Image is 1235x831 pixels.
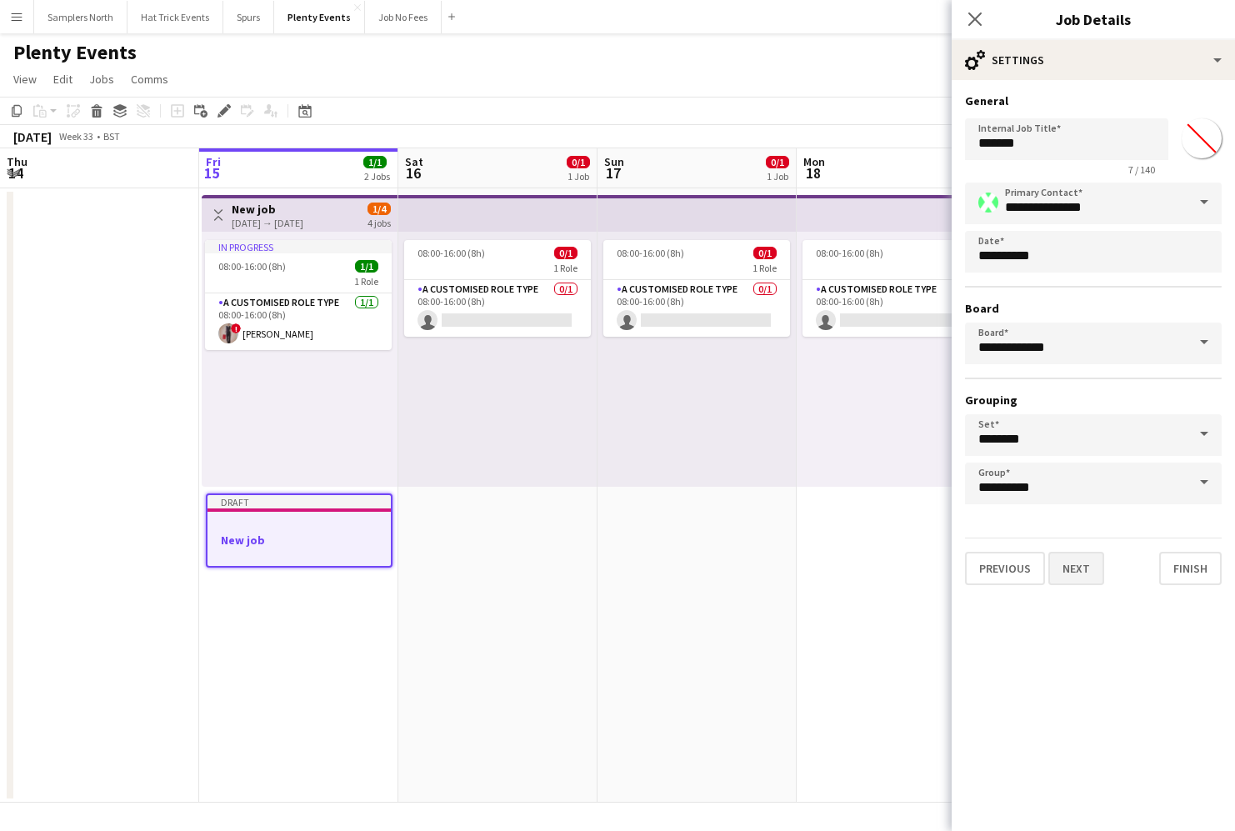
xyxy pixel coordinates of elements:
h3: New job [232,202,303,217]
span: View [13,72,37,87]
app-job-card: 08:00-16:00 (8h)0/11 RoleA Customised Role Type0/108:00-16:00 (8h) [404,240,591,337]
div: 1 Job [567,170,589,183]
h1: Plenty Events [13,40,137,65]
span: 17 [602,163,624,183]
span: 08:00-16:00 (8h) [617,247,684,259]
app-job-card: 08:00-16:00 (8h)0/11 RoleA Customised Role Type0/108:00-16:00 (8h) [603,240,790,337]
span: Mon [803,154,825,169]
span: 0/1 [567,156,590,168]
div: 2 Jobs [364,170,390,183]
div: [DATE] → [DATE] [232,217,303,229]
span: 1/1 [363,156,387,168]
h3: Grouping [965,393,1222,408]
div: [DATE] [13,128,52,145]
span: 15 [203,163,221,183]
span: 08:00-16:00 (8h) [816,247,883,259]
h3: Board [965,301,1222,316]
button: Plenty Events [274,1,365,33]
app-job-card: DraftNew job [206,493,392,568]
h3: General [965,93,1222,108]
button: Finish [1159,552,1222,585]
a: View [7,68,43,90]
span: 0/1 [753,247,777,259]
app-job-card: In progress08:00-16:00 (8h)1/11 RoleA Customised Role Type1/108:00-16:00 (8h)![PERSON_NAME] [205,240,392,350]
app-job-card: 08:00-16:00 (8h)0/11 RoleA Customised Role Type0/108:00-16:00 (8h) [802,240,989,337]
span: Thu [7,154,27,169]
span: Fri [206,154,221,169]
span: 1/4 [367,203,391,215]
div: Settings [952,40,1235,80]
span: Sun [604,154,624,169]
a: Jobs [82,68,121,90]
span: 1 Role [354,275,378,288]
div: Draft [207,495,391,508]
span: Comms [131,72,168,87]
a: Edit [47,68,79,90]
span: 08:00-16:00 (8h) [417,247,485,259]
div: 1 Job [767,170,788,183]
span: 14 [4,163,27,183]
span: Week 33 [55,130,97,143]
button: Hat Trick Events [127,1,223,33]
span: 1 Role [752,262,777,274]
span: 1/1 [355,260,378,273]
button: Previous [965,552,1045,585]
a: Comms [124,68,175,90]
span: 18 [801,163,825,183]
span: ! [231,323,241,333]
app-card-role: A Customised Role Type0/108:00-16:00 (8h) [802,280,989,337]
span: 16 [402,163,423,183]
span: 0/1 [554,247,577,259]
div: In progress [205,240,392,253]
div: BST [103,130,120,143]
span: Jobs [89,72,114,87]
span: 0/1 [766,156,789,168]
app-card-role: A Customised Role Type0/108:00-16:00 (8h) [404,280,591,337]
app-card-role: A Customised Role Type0/108:00-16:00 (8h) [603,280,790,337]
h3: New job [207,533,391,548]
div: 4 jobs [367,215,391,229]
span: 7 / 140 [1115,163,1168,176]
span: 1 Role [553,262,577,274]
span: 08:00-16:00 (8h) [218,260,286,273]
button: Next [1048,552,1104,585]
button: Job No Fees [365,1,442,33]
app-card-role: A Customised Role Type1/108:00-16:00 (8h)![PERSON_NAME] [205,293,392,350]
span: Sat [405,154,423,169]
span: Edit [53,72,72,87]
button: Samplers North [34,1,127,33]
h3: Job Details [952,8,1235,30]
button: Spurs [223,1,274,33]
